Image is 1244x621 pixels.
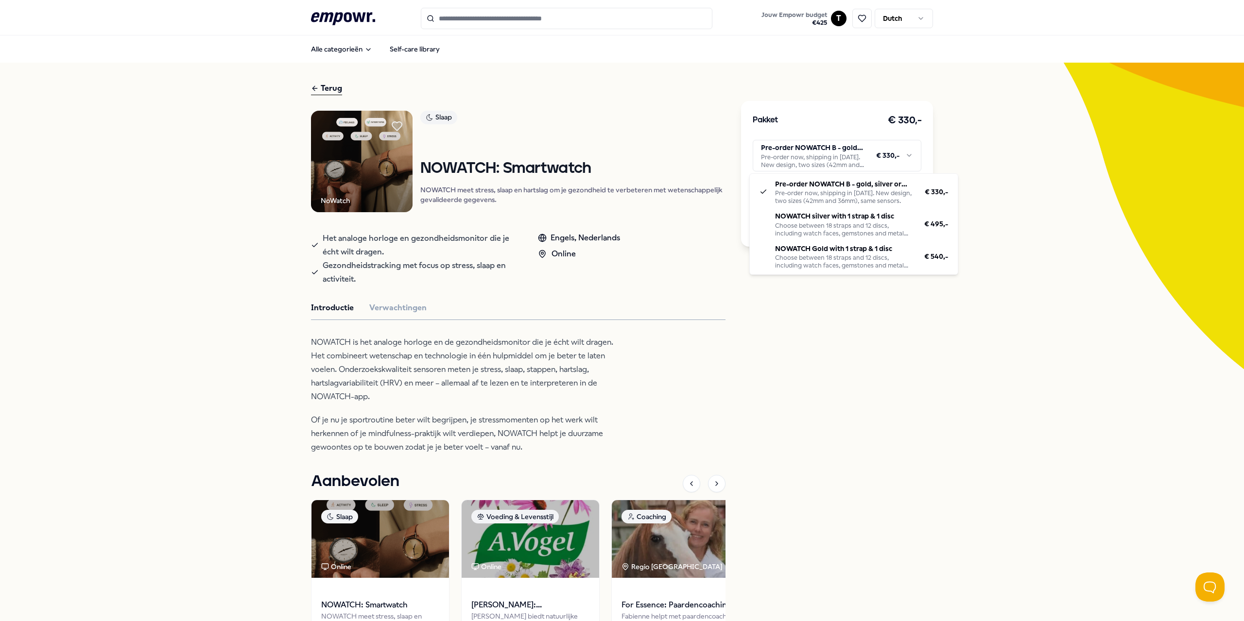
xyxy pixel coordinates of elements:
[775,211,913,221] p: NOWATCH silver with 1 strap & 1 disc
[775,243,913,254] p: NOWATCH Gold with 1 strap & 1 disc
[924,251,948,262] span: € 540,-
[925,186,948,197] span: € 330,-
[924,218,948,229] span: € 495,-
[775,254,913,269] div: Choose between 18 straps and 12 discs, including watch faces, gemstones and metal discs.
[775,179,913,189] p: Pre-order NOWATCH B - gold, silver or matte black
[775,189,913,205] div: Pre-order now, shipping in [DATE]. New design, two sizes (42mm and 36mm), same sensors.
[775,222,913,237] div: Choose between 18 straps and 12 discs, including watch faces, gemstones and metal discs.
